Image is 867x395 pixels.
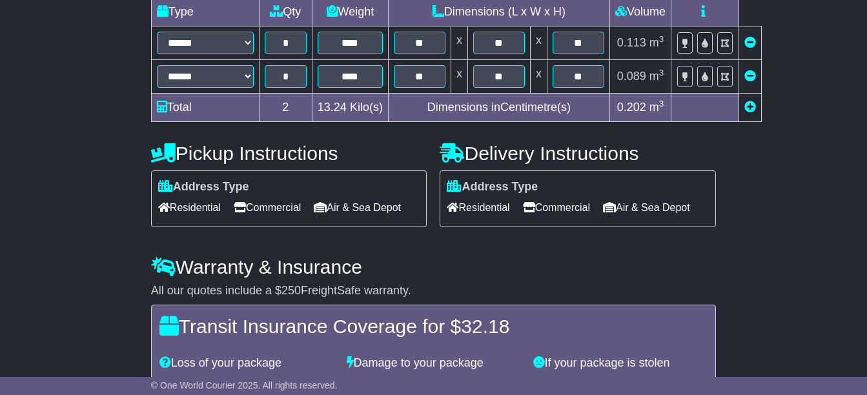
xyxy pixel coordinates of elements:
td: x [530,60,547,94]
a: Add new item [744,101,756,114]
td: Dimensions in Centimetre(s) [388,94,609,122]
span: Residential [158,197,221,218]
div: Damage to your package [340,356,527,370]
span: m [649,101,664,114]
div: If your package is stolen [527,356,714,370]
td: 2 [259,94,312,122]
span: 32.18 [461,316,509,337]
label: Address Type [447,180,538,194]
span: 0.089 [617,70,646,83]
span: Commercial [523,197,590,218]
div: All our quotes include a $ FreightSafe warranty. [151,284,716,298]
label: Address Type [158,180,249,194]
td: x [451,60,467,94]
span: Residential [447,197,509,218]
h4: Pickup Instructions [151,143,427,164]
a: Remove this item [744,70,756,83]
span: Air & Sea Depot [314,197,401,218]
span: 0.113 [617,36,646,49]
sup: 3 [659,68,664,77]
span: m [649,36,664,49]
sup: 3 [659,99,664,108]
span: 13.24 [318,101,347,114]
h4: Transit Insurance Coverage for $ [159,316,708,337]
td: x [530,26,547,60]
td: Kilo(s) [312,94,388,122]
td: x [451,26,467,60]
span: © One World Courier 2025. All rights reserved. [151,380,338,390]
td: Total [151,94,259,122]
h4: Delivery Instructions [440,143,716,164]
h4: Warranty & Insurance [151,256,716,278]
span: Air & Sea Depot [603,197,690,218]
span: Commercial [234,197,301,218]
div: Loss of your package [153,356,340,370]
sup: 3 [659,34,664,44]
a: Remove this item [744,36,756,49]
span: m [649,70,664,83]
span: 250 [281,284,301,297]
span: 0.202 [617,101,646,114]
